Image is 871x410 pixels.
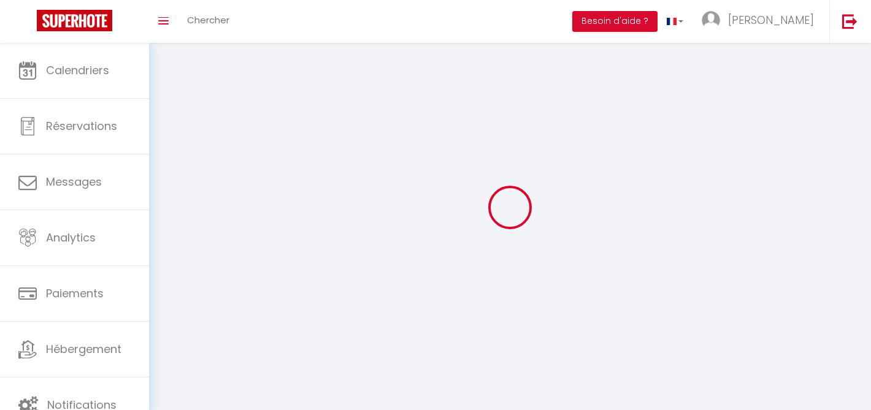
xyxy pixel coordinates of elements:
[46,286,104,301] span: Paiements
[46,118,117,134] span: Réservations
[46,174,102,189] span: Messages
[702,11,720,29] img: ...
[37,10,112,31] img: Super Booking
[572,11,658,32] button: Besoin d'aide ?
[46,341,121,357] span: Hébergement
[187,13,229,26] span: Chercher
[46,230,96,245] span: Analytics
[728,12,814,28] span: [PERSON_NAME]
[46,63,109,78] span: Calendriers
[842,13,858,29] img: logout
